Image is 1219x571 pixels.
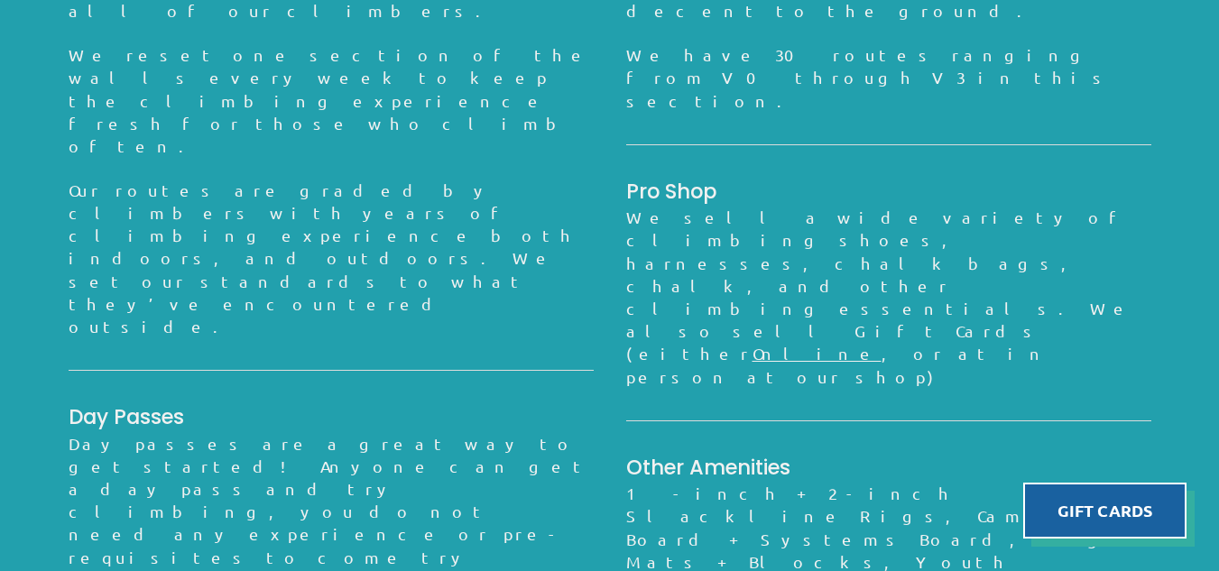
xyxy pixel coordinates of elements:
[753,344,882,363] a: Online
[626,43,1151,112] p: We have 30 routes ranging from V0 through V3 in this section.
[626,178,1151,207] h2: Pro Shop
[626,206,1151,388] div: We sell a wide variety of climbing shoes, harnesses, chalk bags, chalk, and other climbing essent...
[626,454,1151,483] h2: Other Amenities
[69,403,594,432] h2: Day Passes
[69,179,594,337] p: Our routes are graded by climbers with years of climbing experience both indoors, and outdoors. W...
[69,43,594,157] p: We reset one section of the walls every week to keep the climbing experience fresh for those who ...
